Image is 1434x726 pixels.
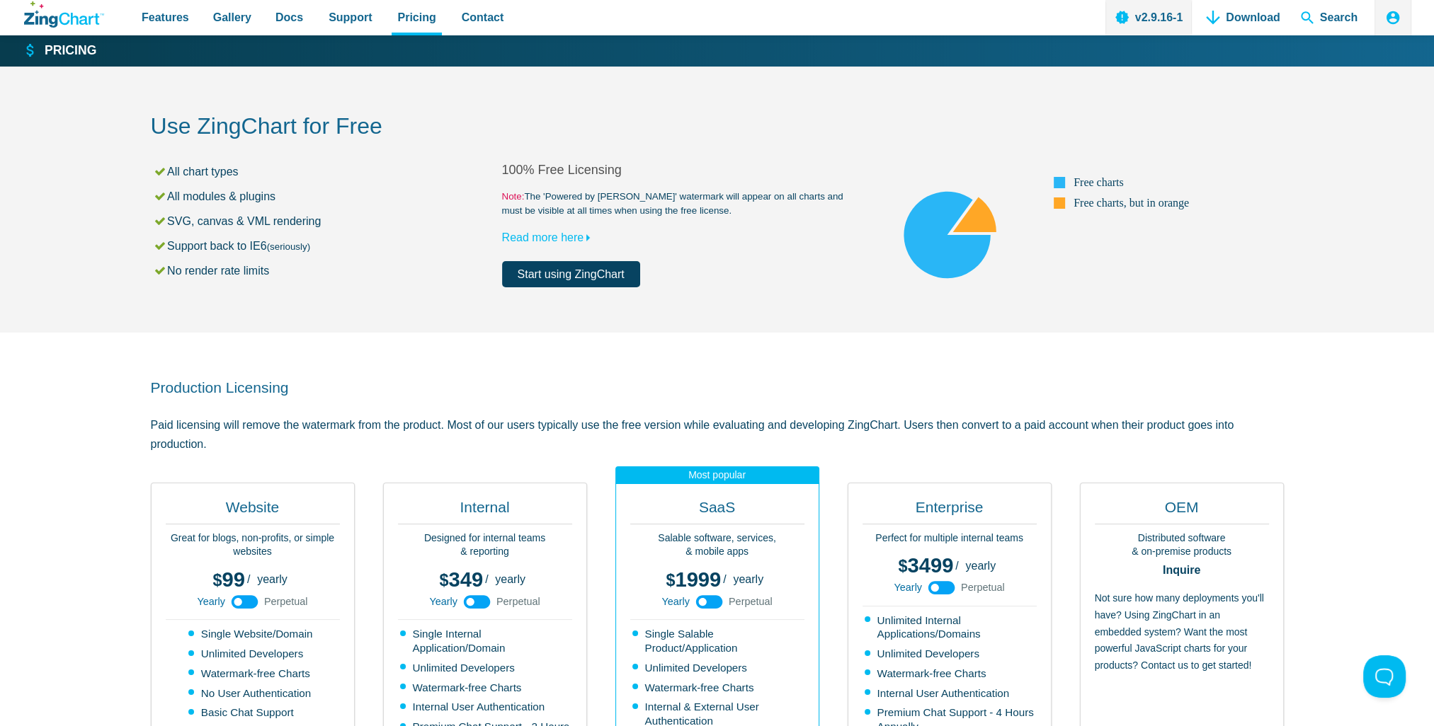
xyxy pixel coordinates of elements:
h2: OEM [1095,497,1269,524]
li: Unlimited Developers [865,647,1037,661]
li: Unlimited Internal Applications/Domains [865,613,1037,642]
span: Perpetual [496,597,540,606]
span: Pricing [397,8,436,27]
p: Designed for internal teams & reporting [398,531,572,559]
li: Support back to IE6 [153,236,502,255]
span: Contact [462,8,504,27]
span: Support [329,8,372,27]
li: SVG, canvas & VML rendering [153,212,502,231]
span: Docs [275,8,303,27]
li: Watermark-free Charts [632,681,804,695]
span: Yearly [197,597,224,606]
span: / [723,574,726,585]
span: yearly [495,573,525,585]
span: 3499 [898,554,953,577]
h2: Website [166,497,340,524]
span: / [485,574,488,585]
span: / [955,560,958,572]
iframe: Toggle Customer Support [1363,655,1406,698]
a: ZingChart Logo. Click to return to the homepage [24,1,104,28]
p: Distributed software & on-premise products [1095,531,1269,559]
span: yearly [733,573,763,585]
h2: Use ZingChart for Free [151,112,1284,144]
li: Watermark-free Charts [865,667,1037,681]
span: Perpetual [961,582,1005,592]
h2: SaaS [630,497,804,524]
li: No User Authentication [188,686,319,701]
span: Yearly [894,582,921,592]
strong: Pricing [45,45,96,57]
li: Unlimited Developers [400,661,572,675]
li: Single Salable Product/Application [632,627,804,655]
strong: Inquire [1095,565,1269,576]
h2: 100% Free Licensing [502,162,853,178]
h2: Production Licensing [151,378,1284,397]
li: Basic Chat Support [188,705,319,720]
span: Perpetual [729,597,773,606]
a: Start using ZingChart [502,261,640,287]
span: Yearly [661,597,689,606]
span: Note: [502,191,525,202]
span: Perpetual [264,597,308,606]
span: 349 [439,568,483,591]
small: The 'Powered by [PERSON_NAME]' watermark will appear on all charts and must be visible at all tim... [502,190,853,218]
a: Pricing [24,42,96,59]
span: Yearly [429,597,457,606]
li: Internal User Authentication [400,700,572,714]
li: Watermark-free Charts [400,681,572,695]
li: No render rate limits [153,261,502,280]
p: Perfect for multiple internal teams [863,531,1037,546]
span: 1999 [666,568,721,591]
li: Unlimited Developers [188,647,319,661]
li: Single Internal Application/Domain [400,627,572,655]
a: Read more here [502,231,597,243]
span: yearly [257,573,288,585]
p: Paid licensing will remove the watermark from the product. Most of our users typically use the fr... [151,415,1284,454]
h2: Enterprise [863,497,1037,524]
span: yearly [965,560,996,572]
li: Single Website/Domain [188,627,319,641]
li: All modules & plugins [153,187,502,206]
p: Great for blogs, non-profits, or simple websites [166,531,340,559]
p: Salable software, services, & mobile apps [630,531,804,559]
span: 99 [213,568,245,591]
h2: Internal [398,497,572,524]
li: Watermark-free Charts [188,667,319,681]
li: Unlimited Developers [632,661,804,675]
li: All chart types [153,162,502,181]
span: / [247,574,250,585]
span: Features [142,8,189,27]
span: Gallery [213,8,251,27]
small: (seriously) [267,241,310,252]
li: Internal User Authentication [865,686,1037,701]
